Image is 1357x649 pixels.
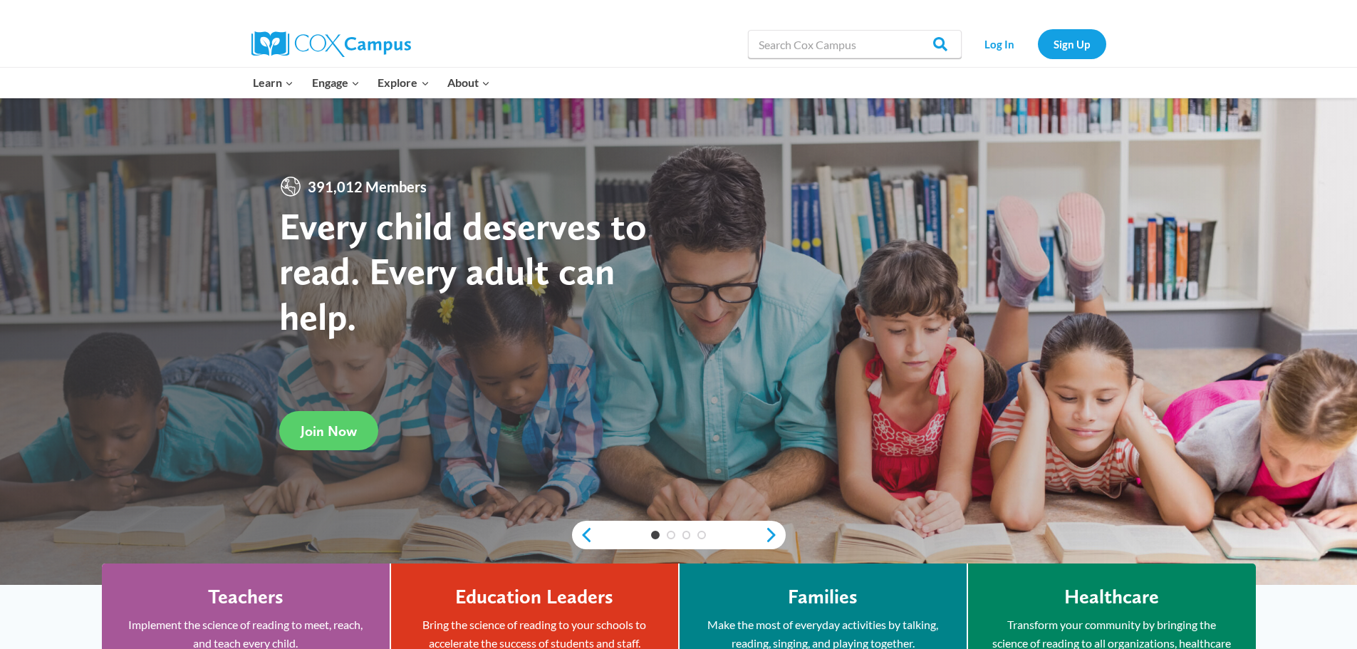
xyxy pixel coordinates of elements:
[572,526,593,544] a: previous
[279,411,378,450] a: Join Now
[1064,585,1159,609] h4: Healthcare
[572,521,786,549] div: content slider buttons
[969,29,1031,58] a: Log In
[447,73,490,92] span: About
[279,203,647,339] strong: Every child deserves to read. Every adult can help.
[208,585,284,609] h4: Teachers
[764,526,786,544] a: next
[244,68,499,98] nav: Primary Navigation
[301,422,357,440] span: Join Now
[682,531,691,539] a: 3
[667,531,675,539] a: 2
[748,30,962,58] input: Search Cox Campus
[302,175,432,198] span: 391,012 Members
[651,531,660,539] a: 1
[455,585,613,609] h4: Education Leaders
[251,31,411,57] img: Cox Campus
[378,73,429,92] span: Explore
[1038,29,1106,58] a: Sign Up
[788,585,858,609] h4: Families
[253,73,293,92] span: Learn
[969,29,1106,58] nav: Secondary Navigation
[697,531,706,539] a: 4
[312,73,360,92] span: Engage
